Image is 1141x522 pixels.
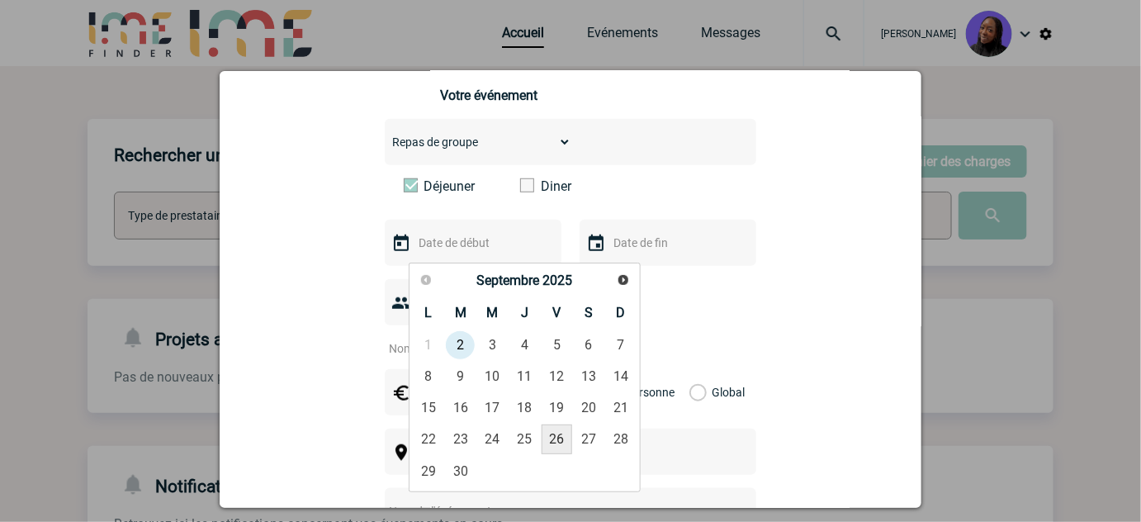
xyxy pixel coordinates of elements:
[424,305,432,320] span: Lundi
[542,330,572,360] a: 5
[543,273,573,288] span: 2025
[445,425,476,454] a: 23
[477,425,508,454] a: 24
[445,456,476,486] a: 30
[441,88,701,103] h3: Votre événement
[606,393,637,423] a: 21
[509,362,540,391] a: 11
[520,178,615,194] label: Diner
[455,305,466,320] span: Mardi
[414,456,444,486] a: 29
[606,330,637,360] a: 7
[574,330,604,360] a: 6
[414,362,444,391] a: 8
[609,232,723,254] input: Date de fin
[617,273,630,287] span: Suivant
[509,393,540,423] a: 18
[487,305,499,320] span: Mercredi
[552,305,561,320] span: Vendredi
[414,393,444,423] a: 15
[574,425,604,454] a: 27
[509,330,540,360] a: 4
[414,425,444,454] a: 22
[606,425,637,454] a: 28
[542,425,572,454] a: 26
[477,362,508,391] a: 10
[612,268,636,292] a: Suivant
[521,305,528,320] span: Jeudi
[385,338,540,359] input: Nombre de participants
[542,393,572,423] a: 19
[445,393,476,423] a: 16
[574,362,604,391] a: 13
[477,393,508,423] a: 17
[509,425,540,454] a: 25
[542,362,572,391] a: 12
[585,305,593,320] span: Samedi
[606,362,637,391] a: 14
[574,393,604,423] a: 20
[445,330,476,360] a: 2
[477,273,540,288] span: Septembre
[477,330,508,360] a: 3
[445,362,476,391] a: 9
[385,501,713,522] input: Nom de l'événement
[404,178,499,194] label: Déjeuner
[617,305,626,320] span: Dimanche
[414,232,528,254] input: Date de début
[689,369,700,415] label: Global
